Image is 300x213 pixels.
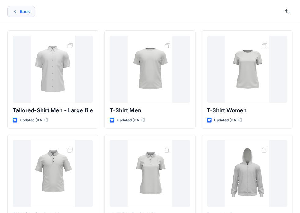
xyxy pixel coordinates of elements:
[207,140,287,207] a: Sweats Men
[207,36,287,103] a: T-Shirt Women
[214,117,242,124] p: Updated [DATE]
[110,36,190,103] a: T-Shirt Men
[117,117,145,124] p: Updated [DATE]
[110,140,190,207] a: T-Shirt Placket Women
[207,106,287,115] p: T-Shirt Women
[13,140,93,207] a: T-Shirt Placket Men
[7,6,35,17] button: Back
[20,117,48,124] p: Updated [DATE]
[110,106,190,115] p: T-Shirt Men
[13,36,93,103] a: Tailored-Shirt Men - Large file
[13,106,93,115] p: Tailored-Shirt Men - Large file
